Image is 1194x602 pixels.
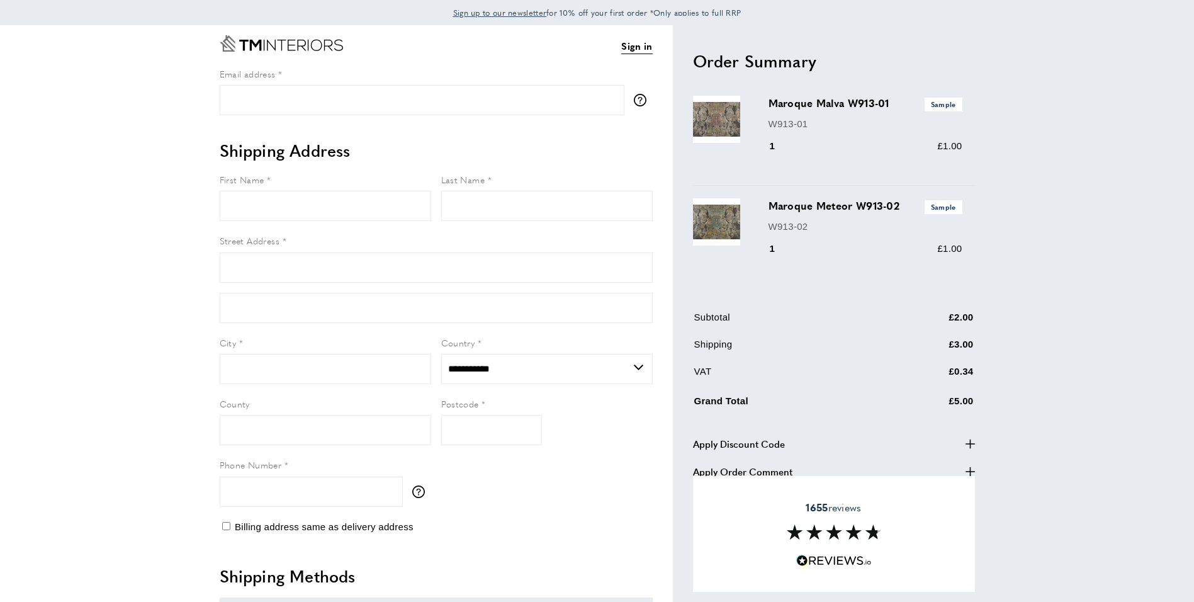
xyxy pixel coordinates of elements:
span: Billing address same as delivery address [235,521,414,532]
h2: Shipping Methods [220,565,653,588]
td: £3.00 [887,337,974,361]
a: Sign in [621,38,652,54]
span: Apply Order Comment [693,464,792,479]
img: Reviews.io 5 stars [796,555,872,567]
span: Country [441,336,475,349]
input: Billing address same as delivery address [222,522,230,530]
span: Postcode [441,397,479,410]
a: Go to Home page [220,35,343,52]
span: Last Name [441,173,485,186]
td: £5.00 [887,391,974,418]
img: Maroque Meteor W913-02 [693,198,740,246]
td: Grand Total [694,391,886,418]
span: Phone Number [220,458,282,471]
span: City [220,336,237,349]
img: Reviews section [787,525,881,540]
td: Subtotal [694,310,886,334]
td: £0.34 [887,364,974,389]
td: £2.00 [887,310,974,334]
h2: Order Summary [693,50,975,72]
h3: Maroque Malva W913-01 [769,96,962,111]
h3: Maroque Meteor W913-02 [769,198,962,213]
span: Sample [925,200,962,213]
h2: Shipping Address [220,139,653,162]
span: Apply Discount Code [693,436,785,451]
span: for 10% off your first order *Only applies to full RRP [453,7,741,18]
div: 1 [769,241,793,256]
div: 1 [769,139,793,154]
td: VAT [694,364,886,389]
span: reviews [806,501,861,514]
strong: 1655 [806,500,828,514]
span: Sign up to our newsletter [453,7,547,18]
span: £1.00 [937,243,962,254]
button: More information [634,94,653,106]
button: More information [412,486,431,498]
p: W913-02 [769,219,962,234]
span: Sample [925,98,962,111]
span: £1.00 [937,140,962,151]
span: First Name [220,173,264,186]
p: W913-01 [769,116,962,132]
td: Shipping [694,337,886,361]
span: County [220,397,250,410]
img: Maroque Malva W913-01 [693,96,740,143]
span: Email address [220,67,276,80]
span: Street Address [220,234,280,247]
a: Sign up to our newsletter [453,6,547,19]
